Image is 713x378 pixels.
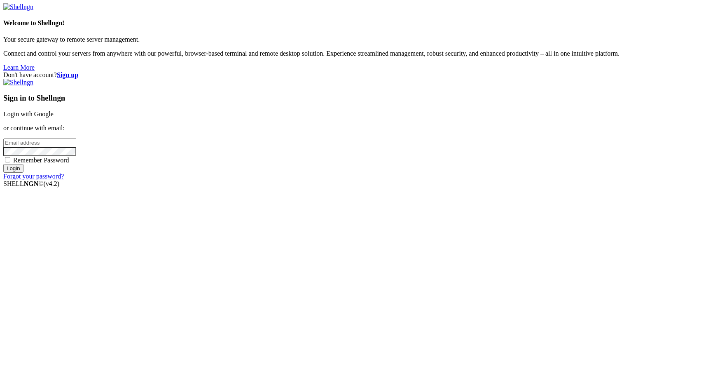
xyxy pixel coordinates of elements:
span: SHELL © [3,180,59,187]
p: or continue with email: [3,124,710,132]
span: Remember Password [13,157,69,164]
input: Remember Password [5,157,10,162]
span: 4.2.0 [44,180,60,187]
a: Sign up [57,71,78,78]
input: Email address [3,139,76,147]
b: NGN [24,180,39,187]
h4: Welcome to Shellngn! [3,19,710,27]
p: Your secure gateway to remote server management. [3,36,710,43]
a: Forgot your password? [3,173,64,180]
a: Learn More [3,64,35,71]
img: Shellngn [3,3,33,11]
img: Shellngn [3,79,33,86]
a: Login with Google [3,110,54,117]
h3: Sign in to Shellngn [3,94,710,103]
input: Login [3,164,23,173]
p: Connect and control your servers from anywhere with our powerful, browser-based terminal and remo... [3,50,710,57]
div: Don't have account? [3,71,710,79]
